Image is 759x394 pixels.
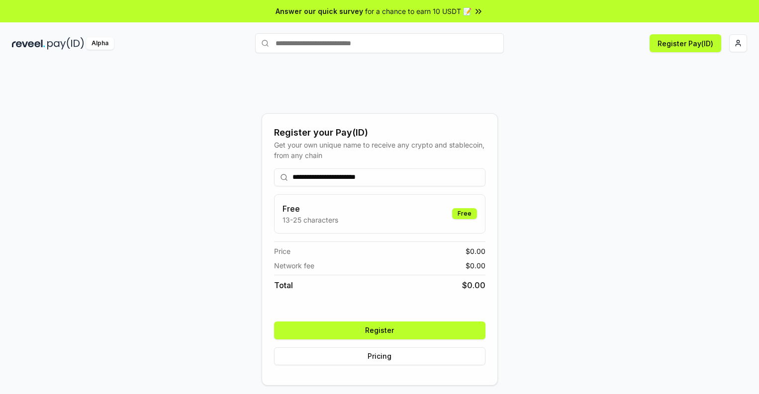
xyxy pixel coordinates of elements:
[274,140,485,160] div: Get your own unique name to receive any crypto and stablecoin, from any chain
[12,37,45,50] img: reveel_dark
[274,246,290,256] span: Price
[274,321,485,339] button: Register
[283,203,338,215] h3: Free
[274,260,314,271] span: Network fee
[650,34,721,52] button: Register Pay(ID)
[86,37,114,50] div: Alpha
[452,208,477,219] div: Free
[466,260,485,271] span: $ 0.00
[47,37,84,50] img: pay_id
[274,279,293,291] span: Total
[365,6,472,16] span: for a chance to earn 10 USDT 📝
[274,347,485,365] button: Pricing
[276,6,363,16] span: Answer our quick survey
[462,279,485,291] span: $ 0.00
[466,246,485,256] span: $ 0.00
[283,215,338,225] p: 13-25 characters
[274,126,485,140] div: Register your Pay(ID)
